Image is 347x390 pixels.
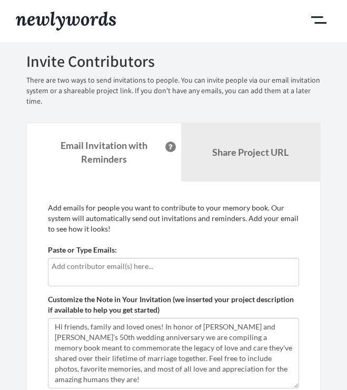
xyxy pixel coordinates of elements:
label: Paste or Type Emails: [48,245,117,255]
h2: Invite Contributors [26,53,321,70]
label: Customize the Note in Your Invitation (we inserted your project description if available to help ... [48,294,299,315]
p: Add emails for people you want to contribute to your memory book. Our system will automatically s... [48,203,299,234]
textarea: Hi friends, family and loved ones! In honor of [PERSON_NAME] and [PERSON_NAME]'s 50th wedding ann... [48,318,299,388]
input: Add contributor email(s) here... [52,261,295,272]
p: There are two ways to send invitations to people. You can invite people via our email invitation ... [26,75,321,107]
b: Share Project URL [212,146,289,158]
img: Newlywords logo [16,12,116,31]
strong: Email Invitation with Reminders [61,139,147,165]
